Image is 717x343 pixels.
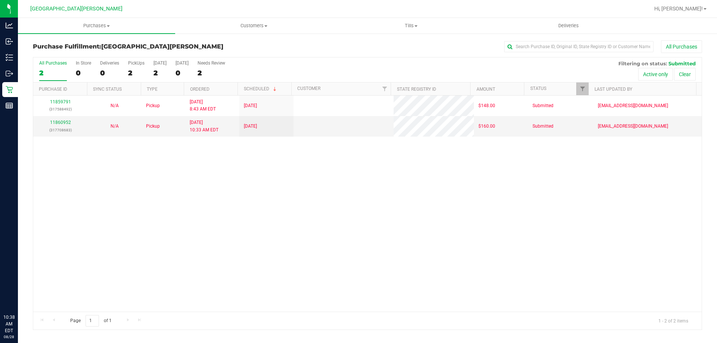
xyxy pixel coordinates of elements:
div: 0 [176,69,189,77]
span: [EMAIL_ADDRESS][DOMAIN_NAME] [598,102,668,109]
a: Status [530,86,546,91]
div: All Purchases [39,60,67,66]
div: In Store [76,60,91,66]
div: Needs Review [198,60,225,66]
a: Amount [477,87,495,92]
a: Purchase ID [39,87,67,92]
span: [EMAIL_ADDRESS][DOMAIN_NAME] [598,123,668,130]
inline-svg: Outbound [6,70,13,77]
input: Search Purchase ID, Original ID, State Registry ID or Customer Name... [504,41,654,52]
span: [DATE] [244,102,257,109]
input: 1 [86,315,99,327]
button: N/A [111,123,119,130]
span: Pickup [146,123,160,130]
span: 1 - 2 of 2 items [652,315,694,326]
span: $160.00 [478,123,495,130]
a: Tills [332,18,490,34]
p: 10:38 AM EDT [3,314,15,334]
inline-svg: Reports [6,102,13,109]
h3: Purchase Fulfillment: [33,43,256,50]
span: $148.00 [478,102,495,109]
span: Tills [333,22,489,29]
p: (317588492) [38,106,83,113]
button: Clear [674,68,696,81]
p: (317708683) [38,127,83,134]
a: 11859791 [50,99,71,105]
span: Not Applicable [111,103,119,108]
span: Filtering on status: [618,60,667,66]
a: Last Updated By [595,87,632,92]
span: Deliveries [548,22,589,29]
button: Active only [638,68,673,81]
span: Page of 1 [64,315,118,327]
a: Type [147,87,158,92]
iframe: Resource center [7,283,30,306]
div: [DATE] [176,60,189,66]
p: 08/28 [3,334,15,340]
inline-svg: Inbound [6,38,13,45]
a: 11860952 [50,120,71,125]
button: All Purchases [661,40,702,53]
inline-svg: Inventory [6,54,13,61]
a: Sync Status [93,87,122,92]
span: Customers [176,22,332,29]
span: [GEOGRAPHIC_DATA][PERSON_NAME] [30,6,122,12]
a: Ordered [190,87,209,92]
span: Hi, [PERSON_NAME]! [654,6,703,12]
a: State Registry ID [397,87,436,92]
a: Customers [175,18,332,34]
span: [DATE] 10:33 AM EDT [190,119,218,133]
a: Filter [576,82,589,95]
inline-svg: Analytics [6,22,13,29]
inline-svg: Retail [6,86,13,93]
span: Pickup [146,102,160,109]
span: Purchases [18,22,175,29]
span: Submitted [533,123,553,130]
div: 2 [198,69,225,77]
div: Deliveries [100,60,119,66]
a: Customer [297,86,320,91]
span: Not Applicable [111,124,119,129]
div: 0 [76,69,91,77]
a: Filter [378,82,391,95]
a: Scheduled [244,86,278,91]
span: [DATE] [244,123,257,130]
div: PickUps [128,60,145,66]
a: Deliveries [490,18,647,34]
div: 2 [128,69,145,77]
div: 2 [153,69,167,77]
span: Submitted [533,102,553,109]
div: 2 [39,69,67,77]
button: N/A [111,102,119,109]
span: [GEOGRAPHIC_DATA][PERSON_NAME] [101,43,223,50]
a: Purchases [18,18,175,34]
div: [DATE] [153,60,167,66]
span: [DATE] 8:43 AM EDT [190,99,216,113]
div: 0 [100,69,119,77]
span: Submitted [668,60,696,66]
